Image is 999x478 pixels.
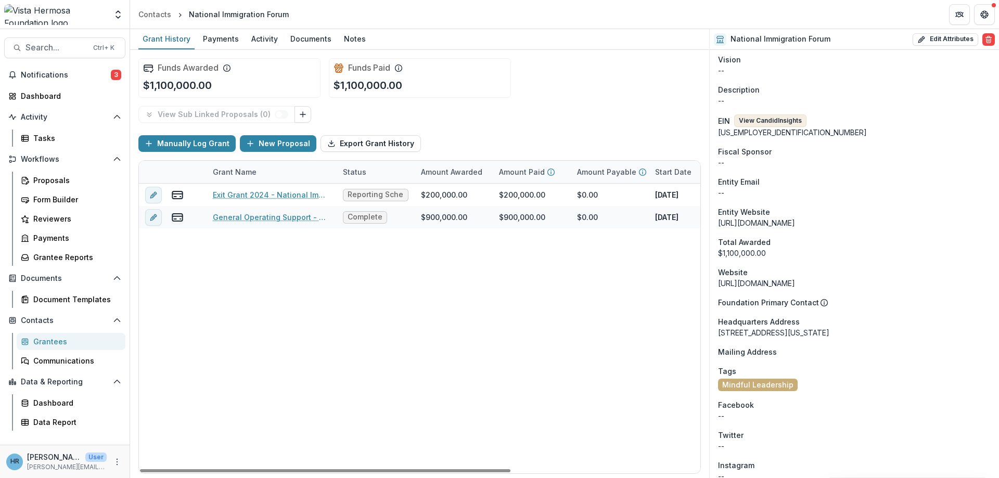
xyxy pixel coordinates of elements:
[499,166,545,177] p: Amount Paid
[718,297,819,308] p: Foundation Primary Contact
[718,146,772,157] span: Fiscal Sponsor
[718,157,991,168] div: --
[718,248,991,259] div: $1,100,000.00
[247,31,282,46] div: Activity
[33,397,117,408] div: Dashboard
[33,232,117,243] div: Payments
[27,451,81,462] p: [PERSON_NAME]
[199,31,243,46] div: Payments
[111,4,125,25] button: Open entity switcher
[493,161,571,183] div: Amount Paid
[4,151,125,167] button: Open Workflows
[138,29,195,49] a: Grant History
[718,279,795,288] a: [URL][DOMAIN_NAME]
[17,249,125,266] a: Grantee Reports
[294,106,311,123] button: Link Grants
[207,161,337,183] div: Grant Name
[33,194,117,205] div: Form Builder
[734,114,806,127] button: View CandidInsights
[4,87,125,105] a: Dashboard
[91,42,117,54] div: Ctrl + K
[718,95,991,106] p: --
[913,33,978,46] button: Edit Attributes
[143,77,212,93] p: $1,100,000.00
[17,191,125,208] a: Form Builder
[17,352,125,369] a: Communications
[649,166,698,177] div: Start Date
[21,316,109,325] span: Contacts
[171,211,184,224] button: view-payments
[138,9,171,20] div: Contacts
[655,212,678,223] p: [DATE]
[571,161,649,183] div: Amount Payable
[718,54,741,65] span: Vision
[421,212,467,223] div: $900,000.00
[337,166,373,177] div: Status
[17,394,125,411] a: Dashboard
[111,70,121,80] span: 3
[577,166,636,177] p: Amount Payable
[337,161,415,183] div: Status
[25,43,87,53] span: Search...
[33,213,117,224] div: Reviewers
[138,106,295,123] button: View Sub Linked Proposals (0)
[718,430,744,441] span: Twitter
[718,176,760,187] span: Entity Email
[499,212,545,223] div: $900,000.00
[33,252,117,263] div: Grantee Reports
[577,189,598,200] div: $0.00
[17,172,125,189] a: Proposals
[4,270,125,287] button: Open Documents
[21,378,109,386] span: Data & Reporting
[415,161,493,183] div: Amount Awarded
[213,212,330,223] a: General Operating Support - National Immigration Forum
[33,175,117,186] div: Proposals
[4,109,125,125] button: Open Activity
[17,333,125,350] a: Grantees
[718,127,991,138] div: [US_EMPLOYER_IDENTIFICATION_NUMBER]
[10,458,19,465] div: Hannah Roosendaal
[321,135,421,152] button: Export Grant History
[718,327,991,338] div: [STREET_ADDRESS][US_STATE]
[21,91,117,101] div: Dashboard
[17,291,125,308] a: Document Templates
[334,77,402,93] p: $1,100,000.00
[21,71,111,80] span: Notifications
[731,35,830,44] h2: National Immigration Forum
[340,29,370,49] a: Notes
[134,7,175,22] a: Contacts
[17,414,125,431] a: Data Report
[138,31,195,46] div: Grant History
[4,312,125,329] button: Open Contacts
[718,206,770,217] span: Entity Website
[240,135,316,152] button: New Proposal
[949,4,970,25] button: Partners
[207,166,263,177] div: Grant Name
[348,190,404,199] span: Reporting Schedule
[718,84,760,95] span: Description
[340,31,370,46] div: Notes
[138,135,236,152] button: Manually Log Grant
[718,187,991,198] div: --
[718,237,771,248] span: Total Awarded
[722,381,793,390] span: Mindful Leadership
[145,209,162,226] button: edit
[286,31,336,46] div: Documents
[4,37,125,58] button: Search...
[21,113,109,122] span: Activity
[33,355,117,366] div: Communications
[718,316,800,327] span: Headquarters Address
[33,417,117,428] div: Data Report
[247,29,282,49] a: Activity
[718,346,777,357] span: Mailing Address
[348,63,390,73] h2: Funds Paid
[189,9,289,20] div: National Immigration Forum
[655,189,678,200] p: [DATE]
[348,213,382,222] span: Complete
[4,373,125,390] button: Open Data & Reporting
[499,189,545,200] div: $200,000.00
